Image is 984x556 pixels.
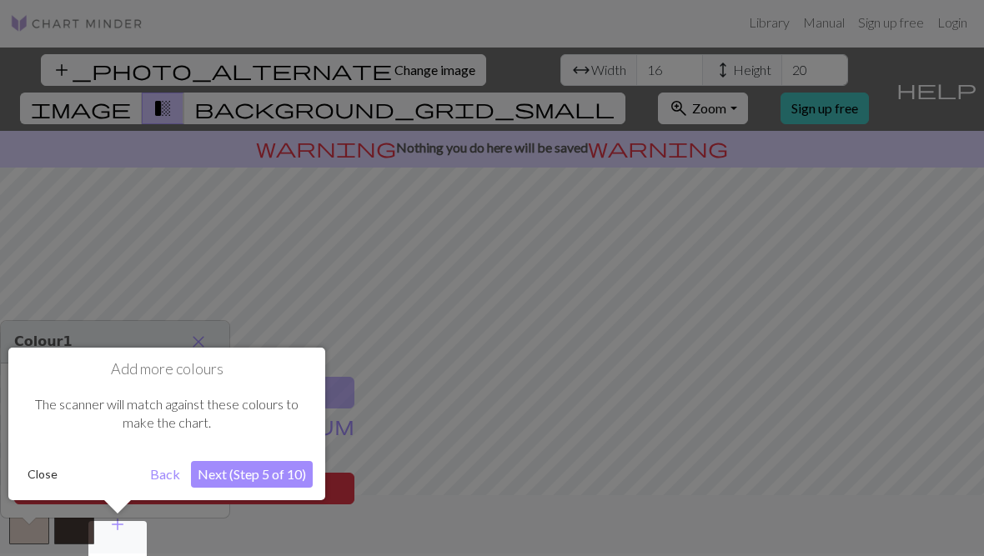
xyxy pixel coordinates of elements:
button: Next (Step 5 of 10) [191,461,313,488]
button: Back [143,461,187,488]
div: The scanner will match against these colours to make the chart. [21,378,313,449]
div: Add more colours [8,348,325,500]
h1: Add more colours [21,360,313,378]
button: Close [21,462,64,487]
